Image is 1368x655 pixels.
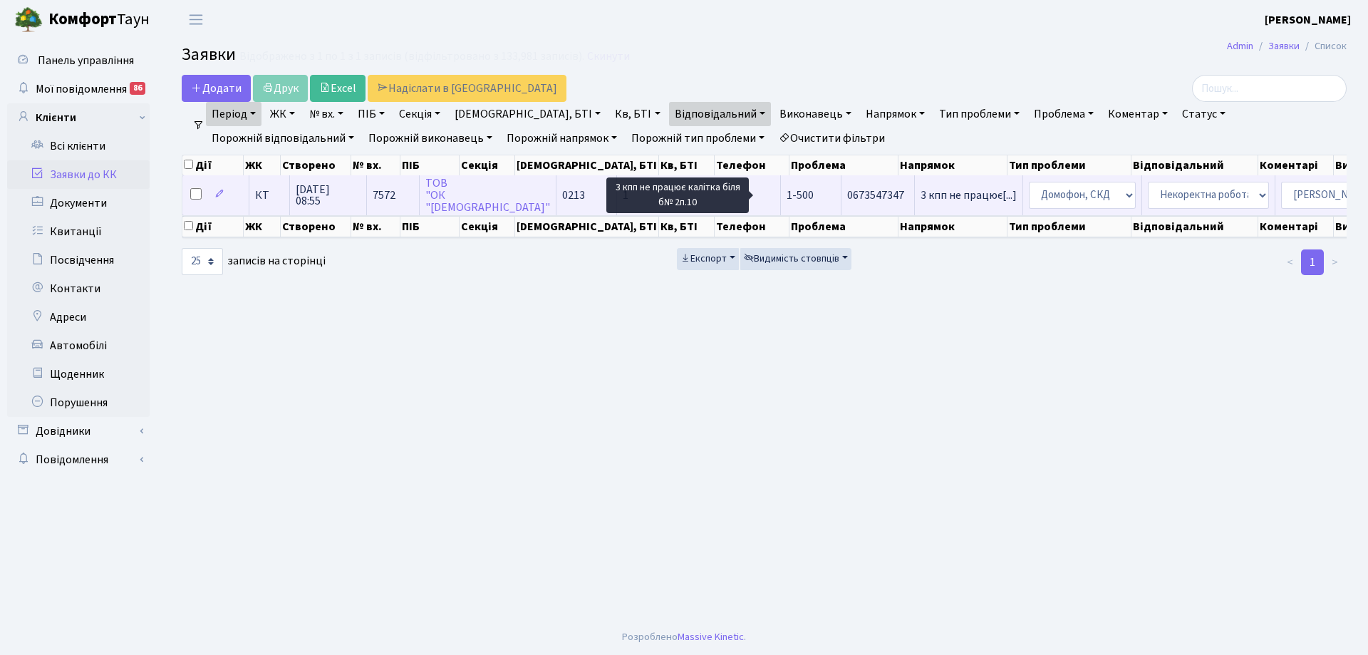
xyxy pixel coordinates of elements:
th: ЖК [244,155,281,175]
a: Напрямок [860,102,931,126]
a: Порожній напрямок [501,126,623,150]
th: Секція [460,155,515,175]
div: Відображено з 1 по 1 з 1 записів (відфільтровано з 133,981 записів). [239,50,584,63]
a: ПІБ [352,102,390,126]
a: Мої повідомлення86 [7,75,150,103]
a: Заявки до КК [7,160,150,189]
span: Додати [191,81,242,96]
a: Тип проблеми [933,102,1025,126]
th: Кв, БТІ [659,155,715,175]
a: Всі клієнти [7,132,150,160]
img: logo.png [14,6,43,34]
a: Скинути [587,50,630,63]
th: [DEMOGRAPHIC_DATA], БТІ [515,216,659,237]
b: [PERSON_NAME] [1265,12,1351,28]
a: Автомобілі [7,331,150,360]
span: Таун [48,8,150,32]
th: Проблема [789,216,898,237]
span: Мої повідомлення [36,81,127,97]
th: Коментарі [1258,155,1334,175]
a: Excel [310,75,366,102]
span: Видимість стовпців [744,252,839,266]
button: Переключити навігацію [178,8,214,31]
div: 3 кпп не працює калітка біля б№ 2п.10 [606,177,749,213]
a: Виконавець [774,102,857,126]
th: Кв, БТІ [659,216,715,237]
a: Порушення [7,388,150,417]
span: Заявки [182,42,236,67]
th: Дії [182,216,244,237]
a: Massive Kinetic [678,629,744,644]
a: Очистити фільтри [773,126,891,150]
span: КТ [255,190,284,201]
a: Статус [1176,102,1231,126]
th: ПІБ [400,216,460,237]
span: [DATE] 08:55 [296,184,361,207]
a: Додати [182,75,251,102]
a: Документи [7,189,150,217]
a: Заявки [1268,38,1300,53]
span: Експорт [680,252,727,266]
th: Проблема [789,155,898,175]
th: Відповідальний [1131,216,1258,237]
a: Admin [1227,38,1253,53]
th: Дії [182,155,244,175]
th: Телефон [715,216,789,237]
a: Відповідальний [669,102,771,126]
a: Панель управління [7,46,150,75]
b: Комфорт [48,8,117,31]
button: Видимість стовпців [740,248,851,270]
a: Порожній виконавець [363,126,498,150]
div: 86 [130,82,145,95]
a: Контакти [7,274,150,303]
span: 0213 [562,187,585,203]
th: ПІБ [400,155,460,175]
select: записів на сторінці [182,248,223,275]
a: Повідомлення [7,445,150,474]
th: Створено [281,155,352,175]
a: Порожній тип проблеми [626,126,770,150]
th: Відповідальний [1131,155,1258,175]
th: Телефон [715,155,789,175]
a: [PERSON_NAME] [1265,11,1351,29]
span: Панель управління [38,53,134,68]
nav: breadcrumb [1206,31,1368,61]
a: Щоденник [7,360,150,388]
a: Період [206,102,261,126]
a: Довідники [7,417,150,445]
input: Пошук... [1192,75,1347,102]
th: Тип проблеми [1007,155,1131,175]
th: № вх. [351,155,400,175]
th: Напрямок [898,216,1007,237]
th: Коментарі [1258,216,1334,237]
th: Тип проблеми [1007,216,1131,237]
th: № вх. [351,216,400,237]
span: 3 кпп не працює[...] [921,187,1017,203]
li: Список [1300,38,1347,54]
a: Коментар [1102,102,1173,126]
th: ЖК [244,216,281,237]
span: 1-500 [787,187,814,203]
label: записів на сторінці [182,248,326,275]
th: Секція [460,216,515,237]
a: Секція [393,102,446,126]
a: 1 [1301,249,1324,275]
div: Розроблено . [622,629,746,645]
a: [DEMOGRAPHIC_DATA], БТІ [449,102,606,126]
a: Клієнти [7,103,150,132]
a: Посвідчення [7,246,150,274]
a: Кв, БТІ [609,102,665,126]
a: Адреси [7,303,150,331]
a: № вх. [304,102,349,126]
a: ТОВ"ОК"[DEMOGRAPHIC_DATA]" [425,175,550,215]
th: Створено [281,216,352,237]
span: 7572 [373,187,395,203]
a: ЖК [264,102,301,126]
span: 0673547347 [847,190,908,201]
a: Порожній відповідальний [206,126,360,150]
a: Квитанції [7,217,150,246]
button: Експорт [677,248,739,270]
th: [DEMOGRAPHIC_DATA], БТІ [515,155,659,175]
a: Проблема [1028,102,1099,126]
th: Напрямок [898,155,1007,175]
